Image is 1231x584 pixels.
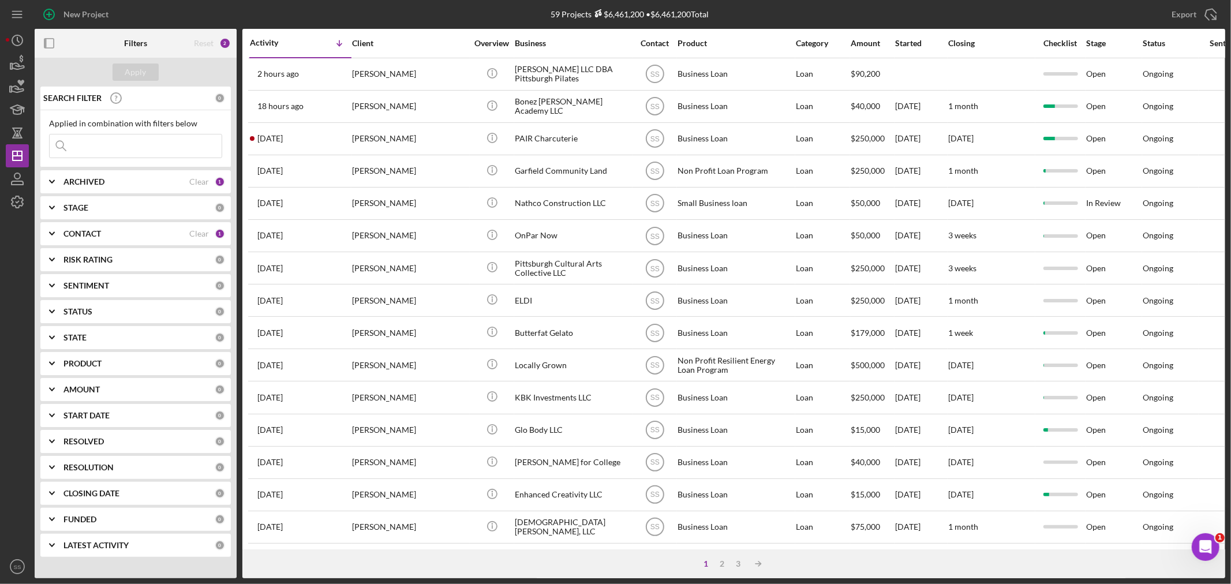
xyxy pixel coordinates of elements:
text: SS [650,297,659,305]
div: Bonez [PERSON_NAME] Academy LLC [515,91,630,122]
div: Open [1086,220,1142,251]
div: Loan [796,480,850,510]
time: 2025-09-10 20:43 [257,134,283,143]
div: Business Loan [678,317,793,348]
div: Open [1086,317,1142,348]
div: 2 [714,559,731,568]
time: 2025-08-18 21:17 [257,361,283,370]
div: Amount [851,39,894,48]
div: Applied in combination with filters below [49,119,222,128]
div: 0 [215,462,225,473]
b: PRODUCT [63,359,102,368]
div: 0 [215,306,225,317]
div: Loan [796,188,850,219]
span: 1 [1215,533,1225,542]
div: 0 [215,358,225,369]
div: [PERSON_NAME] [352,350,467,380]
div: [PERSON_NAME] [352,544,467,575]
time: 2025-09-08 08:38 [257,199,283,208]
button: Apply [113,63,159,81]
span: $40,000 [851,457,880,467]
div: Open [1086,350,1142,380]
div: 0 [215,488,225,499]
div: Business Loan [678,253,793,283]
text: SS [650,459,659,467]
time: 2025-07-29 12:58 [257,490,283,499]
div: Business Loan [678,59,793,89]
div: [DATE] [895,382,947,413]
div: [DATE] [895,123,947,154]
div: [PERSON_NAME] [352,415,467,446]
span: $250,000 [851,295,885,305]
b: CLOSING DATE [63,489,119,498]
div: Loan [796,447,850,478]
b: RESOLVED [63,437,104,446]
div: [DATE] [895,544,947,575]
text: SS [650,167,659,175]
div: [DATE] [895,253,947,283]
time: 1 month [948,522,978,531]
span: $75,000 [851,522,880,531]
span: $500,000 [851,360,885,370]
text: SS [650,200,659,208]
div: Open [1086,544,1142,575]
div: [DATE] [895,188,947,219]
time: 2025-09-09 00:33 [257,166,283,175]
div: Business Loan [678,220,793,251]
div: [DATE] [895,317,947,348]
text: SS [650,70,659,78]
b: RISK RATING [63,255,113,264]
div: Business Loan [678,415,793,446]
text: SS [650,491,659,499]
div: 0 [215,384,225,395]
b: STAGE [63,203,88,212]
time: 2025-08-21 15:47 [257,264,283,273]
div: Open [1086,123,1142,154]
div: [DATE] [895,480,947,510]
b: AMOUNT [63,385,100,394]
div: 0 [215,93,225,103]
div: Apply [125,63,147,81]
div: Open [1086,415,1142,446]
div: Business Loan [678,285,793,316]
div: Ongoing [1143,458,1173,467]
time: 3 weeks [948,263,976,273]
div: Loan [796,285,850,316]
time: 2025-09-12 14:19 [257,69,299,78]
div: 0 [215,410,225,421]
text: SS [650,426,659,435]
text: SS [650,523,659,531]
div: Locally Grown [515,350,630,380]
div: 0 [215,514,225,525]
div: [DATE] [895,447,947,478]
text: SS [650,329,659,337]
div: Overview [470,39,514,48]
b: Filters [124,39,147,48]
div: [PERSON_NAME] for College [515,447,630,478]
time: 2025-09-11 21:48 [257,102,304,111]
div: Open [1086,447,1142,478]
time: 1 week [948,328,973,338]
div: Ongoing [1143,231,1173,240]
div: [PERSON_NAME] LLC DBA Pittsburgh Pilates [515,59,630,89]
div: PAIR Charcuterie [515,123,630,154]
div: [DATE] [895,350,947,380]
div: Ongoing [1143,425,1173,435]
time: 2025-08-15 14:48 [257,393,283,402]
div: Open [1086,512,1142,542]
div: Open [1086,253,1142,283]
div: Ongoing [1143,102,1173,111]
div: Open [1086,382,1142,413]
div: Business Loan [678,382,793,413]
b: CONTACT [63,229,101,238]
div: Closing [948,39,1035,48]
div: Ongoing [1143,134,1173,143]
div: 59 Projects • $6,461,200 Total [551,9,709,19]
div: Loan [796,382,850,413]
button: SS [6,555,29,578]
div: Business [515,39,630,48]
div: Ongoing [1143,393,1173,402]
div: Enhanced Creativity LLC [515,480,630,510]
div: Non Profit Loan Program [678,156,793,186]
div: [DATE] [895,91,947,122]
